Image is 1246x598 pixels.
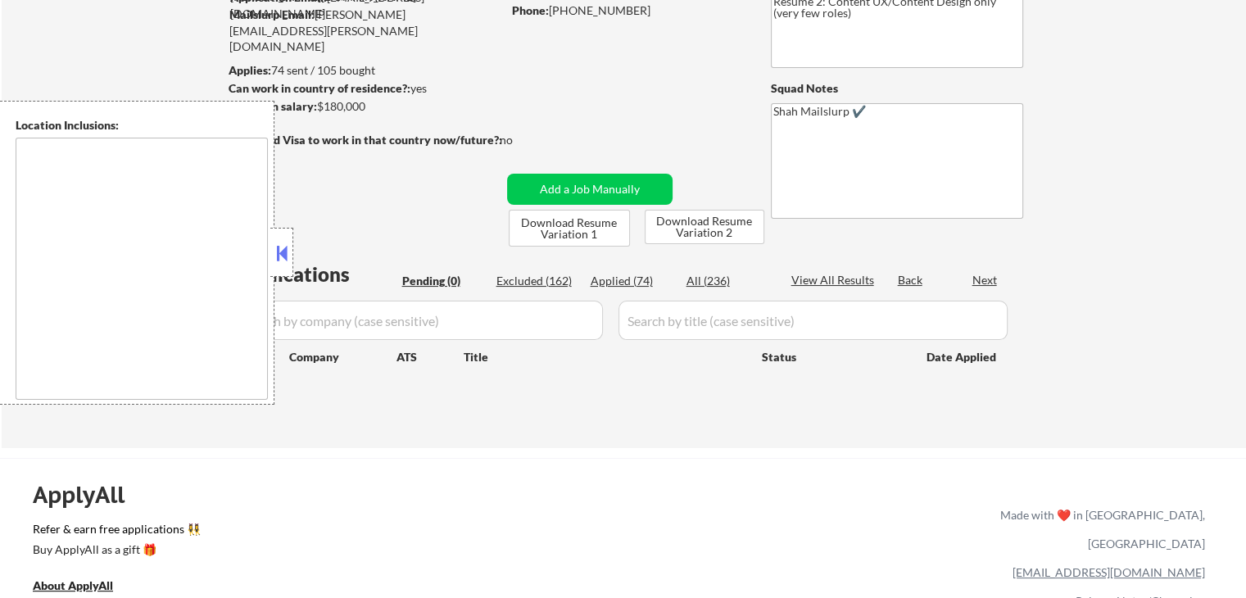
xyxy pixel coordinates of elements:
[229,98,501,115] div: $180,000
[791,272,879,288] div: View All Results
[229,7,315,21] strong: Mailslurp Email:
[229,80,496,97] div: yes
[229,63,271,77] strong: Applies:
[496,273,578,289] div: Excluded (162)
[512,3,549,17] strong: Phone:
[898,272,924,288] div: Back
[33,481,143,509] div: ApplyAll
[33,541,197,561] a: Buy ApplyAll as a gift 🎁
[500,132,546,148] div: no
[229,133,502,147] strong: Will need Visa to work in that country now/future?:
[396,349,464,365] div: ATS
[33,577,136,597] a: About ApplyAll
[591,273,673,289] div: Applied (74)
[229,81,410,95] strong: Can work in country of residence?:
[33,523,658,541] a: Refer & earn free applications 👯‍♀️
[289,349,396,365] div: Company
[229,99,317,113] strong: Minimum salary:
[234,301,603,340] input: Search by company (case sensitive)
[771,80,1023,97] div: Squad Notes
[507,174,673,205] button: Add a Job Manually
[33,578,113,592] u: About ApplyAll
[509,210,630,247] button: Download Resume Variation 1
[994,501,1205,558] div: Made with ❤️ in [GEOGRAPHIC_DATA], [GEOGRAPHIC_DATA]
[762,342,903,371] div: Status
[229,7,501,55] div: [PERSON_NAME][EMAIL_ADDRESS][PERSON_NAME][DOMAIN_NAME]
[402,273,484,289] div: Pending (0)
[234,265,396,284] div: Applications
[512,2,744,19] div: [PHONE_NUMBER]
[464,349,746,365] div: Title
[645,210,764,244] button: Download Resume Variation 2
[1013,565,1205,579] a: [EMAIL_ADDRESS][DOMAIN_NAME]
[33,544,197,555] div: Buy ApplyAll as a gift 🎁
[229,62,501,79] div: 74 sent / 105 bought
[16,117,268,134] div: Location Inclusions:
[972,272,999,288] div: Next
[686,273,768,289] div: All (236)
[618,301,1008,340] input: Search by title (case sensitive)
[927,349,999,365] div: Date Applied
